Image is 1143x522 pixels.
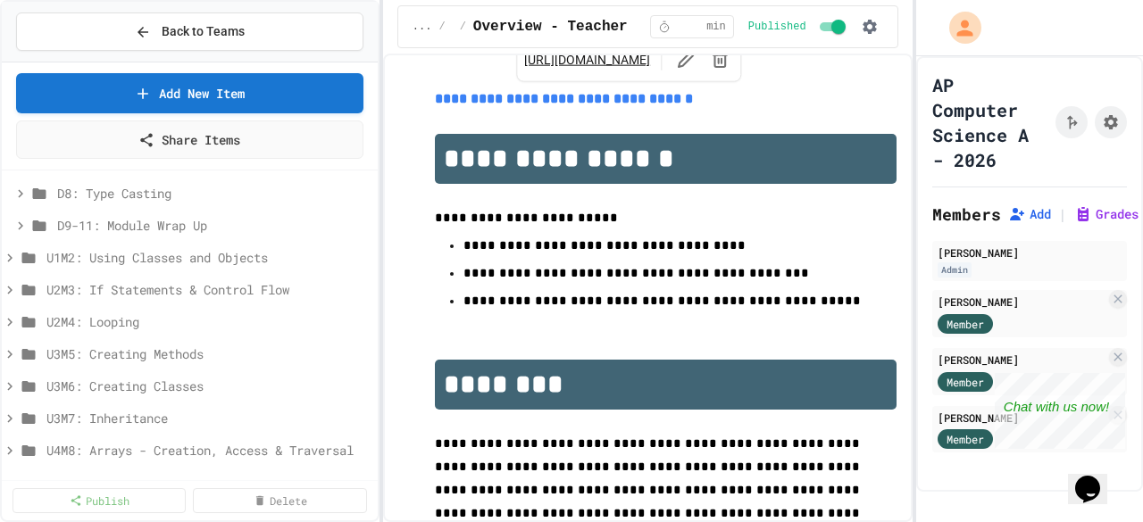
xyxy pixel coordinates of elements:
span: D9-11: Module Wrap Up [57,216,371,235]
span: Published [748,20,806,34]
h2: Members [932,202,1001,227]
div: [PERSON_NAME] [938,352,1105,368]
span: / [460,20,466,34]
span: U2M4: Looping [46,312,371,331]
a: Add New Item [16,73,363,113]
span: / [438,20,445,34]
iframe: chat widget [1068,451,1125,504]
span: min [706,20,726,34]
span: D8: Type Casting [57,184,371,203]
span: U2M3: If Statements & Control Flow [46,280,371,299]
span: U3M6: Creating Classes [46,377,371,395]
span: Member [947,316,984,332]
span: Member [947,431,984,447]
span: U3M7: Inheritance [46,409,371,427]
a: [URL][DOMAIN_NAME] [524,51,650,69]
a: Delete [193,488,366,513]
span: Overview - Teacher Only [473,16,671,37]
span: Back to Teams [162,22,245,41]
span: U1M2: Using Classes and Objects [46,248,371,267]
span: U4M8: Arrays - Creation, Access & Traversal [46,441,371,460]
span: U3M5: Creating Methods [46,344,371,363]
h1: AP Computer Science A - 2026 [932,72,1048,172]
div: [PERSON_NAME] [938,410,1105,426]
button: Assignment Settings [1095,106,1127,138]
button: Add [1008,205,1051,223]
a: Publish [13,488,186,513]
button: Back to Teams [16,12,363,51]
div: [PERSON_NAME] [938,294,1105,310]
button: Grades [1074,205,1139,223]
button: Click to see fork details [1055,106,1088,138]
span: | [1058,203,1067,225]
div: My Account [930,7,986,48]
div: Admin [938,262,972,278]
span: ... [413,20,432,34]
iframe: chat widget [995,373,1125,449]
span: Member [947,374,984,390]
div: [PERSON_NAME] [938,244,1122,261]
a: Share Items [16,120,363,159]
